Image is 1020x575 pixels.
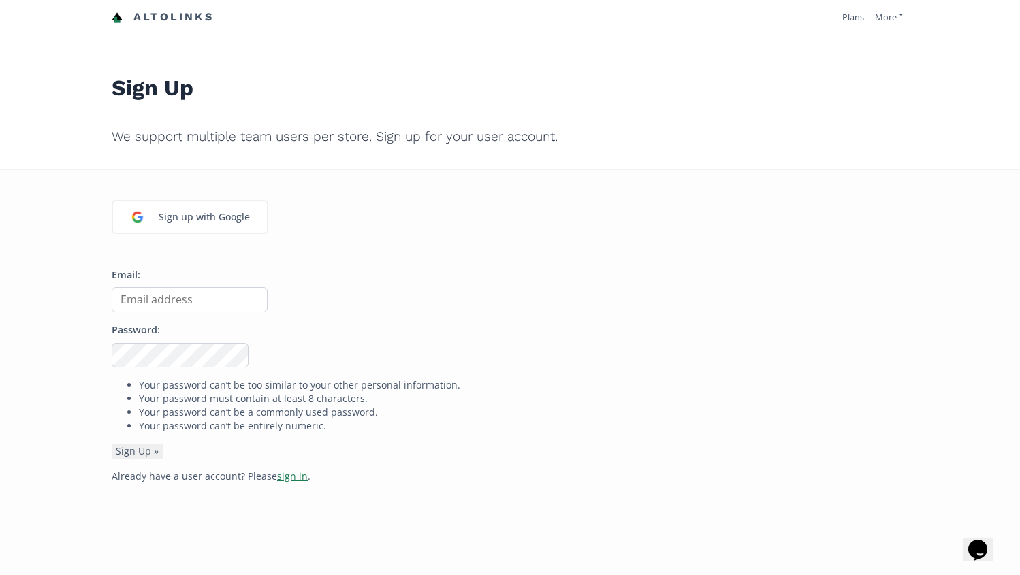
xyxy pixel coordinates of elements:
li: Your password must contain at least 8 characters. [139,392,908,406]
a: sign in [277,470,308,482]
label: Email: [112,268,140,282]
a: Plans [842,11,864,23]
a: Altolinks [112,6,214,29]
h2: We support multiple team users per store. Sign up for your user account. [112,120,908,154]
li: Your password can’t be too similar to your other personal information. [139,378,908,392]
a: More [875,11,903,23]
img: favicon-32x32.png [112,12,123,23]
button: Sign Up » [112,444,163,459]
img: google_login_logo_184.png [123,203,152,231]
input: Email address [112,287,268,312]
a: Sign up with Google [112,200,268,234]
iframe: chat widget [963,521,1006,561]
p: Already have a user account? Please . [112,470,908,483]
h1: Sign Up [112,45,908,109]
li: Your password can’t be a commonly used password. [139,406,908,419]
label: Password: [112,323,160,338]
li: Your password can’t be entirely numeric. [139,419,908,433]
div: Sign up with Google [152,203,257,231]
